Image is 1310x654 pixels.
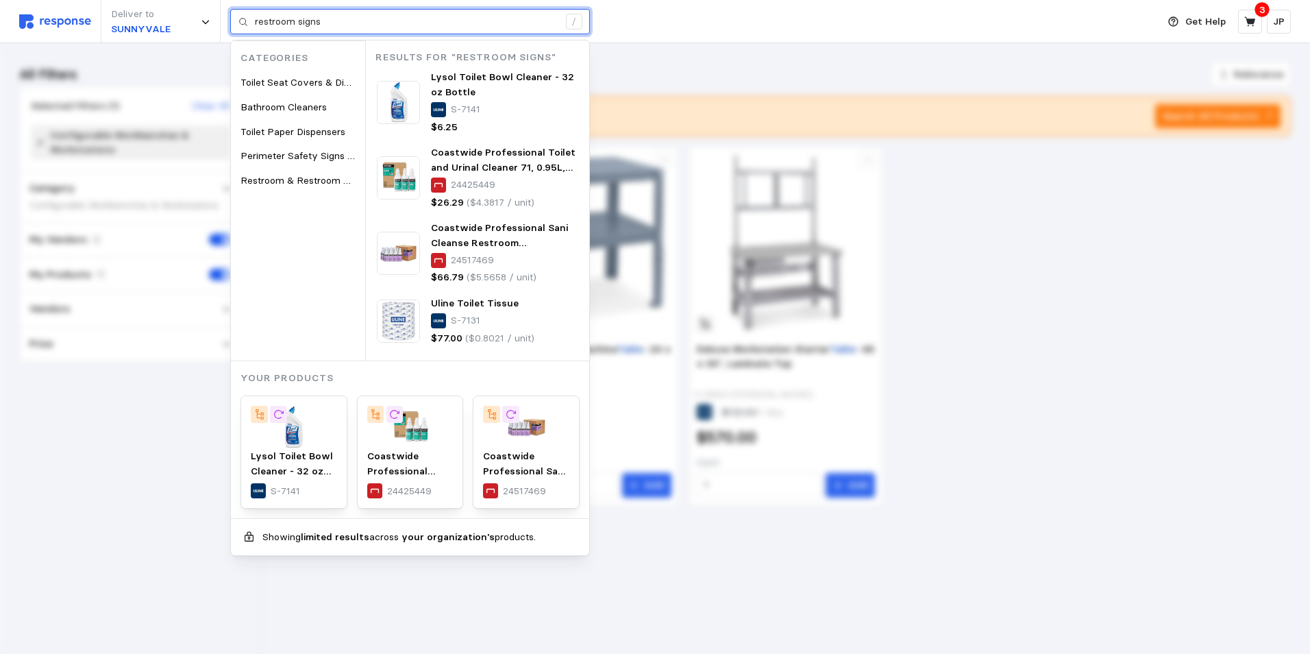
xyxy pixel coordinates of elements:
b: your organization's [401,531,495,543]
b: limited results [301,531,369,543]
img: svg%3e [19,14,91,29]
p: ($4.3817 / unit) [467,195,534,210]
input: Search for a product name or SKU [255,10,558,34]
p: Your Products [240,371,589,386]
span: Coastwide Professional Toilet and Urinal Cleaner 71, 0.95L, 6/Carton (CW710032-A) [431,146,576,188]
span: Lysol Toilet Bowl Cleaner - 32 oz Bottle [251,450,333,492]
span: Toilet Paper Dispensers [240,125,345,138]
span: Restroom & Restroom Etiquette Signs [240,174,410,186]
button: JP [1267,10,1291,34]
span: Coastwide Professional Sani Cleanse Restroom Disinfectant Bowl Cleaner, Cherry Almond Scent, 32 O... [431,221,573,293]
p: Results for "restroom signs" [375,50,589,65]
img: S-7141_US [251,406,337,449]
img: C4F2A4A2-6395-47BA-A339130326A13932_sc7 [377,232,420,275]
p: Showing across products. [262,530,536,545]
p: $77.00 [431,331,462,346]
p: S-7131 [451,313,480,328]
p: ($5.5658 / unit) [467,270,536,285]
span: Bathroom Cleaners [240,101,327,113]
span: Lysol Toilet Bowl Cleaner - 32 oz Bottle [431,71,574,98]
p: Deliver to [111,7,171,22]
img: C4F2A4A2-6395-47BA-A339130326A13932_sc7 [483,406,569,449]
img: S-7141_US [377,81,420,124]
img: 2B5F7CFE-B17F-4187-BEA31E9939DF9D2A_sc7 [377,156,420,199]
p: ($0.8021 / unit) [465,331,534,346]
p: $6.25 [431,120,458,135]
button: Get Help [1160,9,1234,35]
img: 2B5F7CFE-B17F-4187-BEA31E9939DF9D2A_sc7 [367,406,454,449]
p: 24517469 [503,484,546,499]
span: Uline Toilet Tissue [431,297,519,309]
span: Coastwide Professional Sani Cleanse Restroom Disinfectant Bowl Cleaner, Cherry Almond Scent, 32 O... [483,450,566,611]
p: $26.29 [431,195,464,210]
p: Get Help [1185,14,1226,29]
p: Categories [240,51,365,66]
p: JP [1273,14,1285,29]
span: Coastwide Professional Toilet and Urinal Cleaner 71, 0.95L, 6/Carton (CW710032-A) [367,450,451,536]
p: 24425449 [451,178,495,193]
p: 24425449 [387,484,432,499]
div: / [566,14,582,30]
span: Toilet Seat Covers & Dispensers [240,76,384,88]
p: S-7141 [451,102,480,117]
img: S-7131 [377,300,420,343]
p: 3 [1259,2,1265,17]
p: 24517469 [451,253,494,268]
p: $66.79 [431,270,464,285]
p: S-7141 [271,484,300,499]
span: Perimeter Safety Signs For Aisles & Passageways [240,149,467,162]
p: SUNNYVALE [111,22,171,37]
